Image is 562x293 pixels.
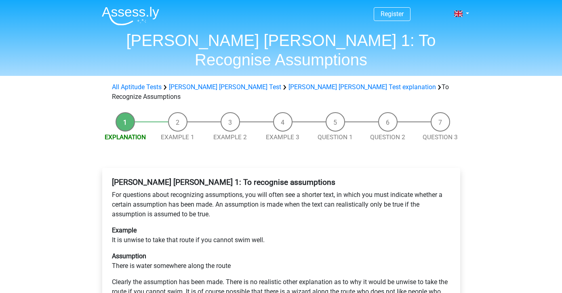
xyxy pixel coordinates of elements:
[112,226,450,245] p: It is unwise to take that route if you cannot swim well.
[288,83,436,91] a: [PERSON_NAME] [PERSON_NAME] Test explanation
[112,251,450,271] p: There is water somewhere along the route
[169,83,281,91] a: [PERSON_NAME] [PERSON_NAME] Test
[95,31,467,69] h1: [PERSON_NAME] [PERSON_NAME] 1: To Recognise Assumptions
[318,134,353,141] a: Question 1
[112,178,335,187] b: [PERSON_NAME] [PERSON_NAME] 1: To recognise assumptions
[161,134,194,141] a: Example 1
[266,134,299,141] a: Example 3
[423,134,458,141] a: Question 3
[112,83,162,91] a: All Aptitude Tests
[112,252,146,260] b: Assumption
[109,82,454,102] div: To Recognize Assumptions
[102,6,159,25] img: Assessly
[213,134,247,141] a: Example 2
[112,226,137,234] b: Example
[112,190,450,219] p: For questions about recognizing assumptions, you will often see a shorter text, in which you must...
[381,10,404,18] a: Register
[370,134,405,141] a: Question 2
[105,134,146,141] a: Explanation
